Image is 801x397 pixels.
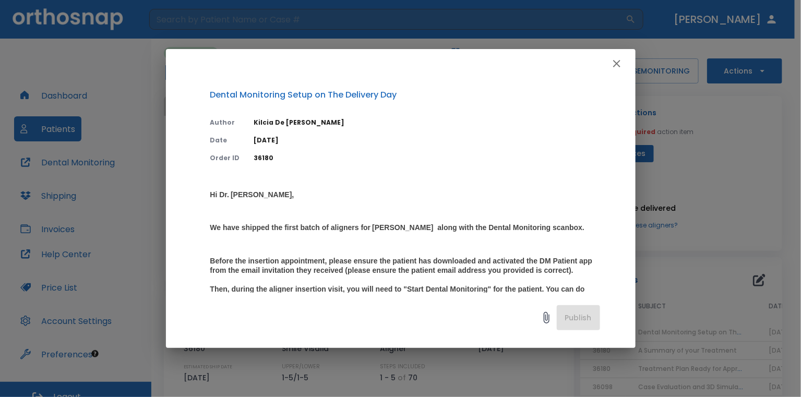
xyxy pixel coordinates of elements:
strong: Hi Dr. [210,190,230,199]
p: [DATE] [254,136,600,145]
p: Dental Monitoring Setup on The Delivery Day [210,89,600,101]
strong: [PERSON_NAME], [231,190,294,199]
strong: We have shipped the first batch of aligners for [210,223,371,232]
p: Kilcia De [PERSON_NAME] [254,118,600,127]
p: 36180 [254,153,600,163]
strong: [PERSON_NAME] along with the Dental Monitoring scanbox. [372,223,584,232]
p: Date [210,136,242,145]
p: Author [210,118,242,127]
strong: Before the insertion appointment, please ensure the patient has downloaded and activated the DM P... [210,257,595,321]
p: Order ID [210,153,242,163]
